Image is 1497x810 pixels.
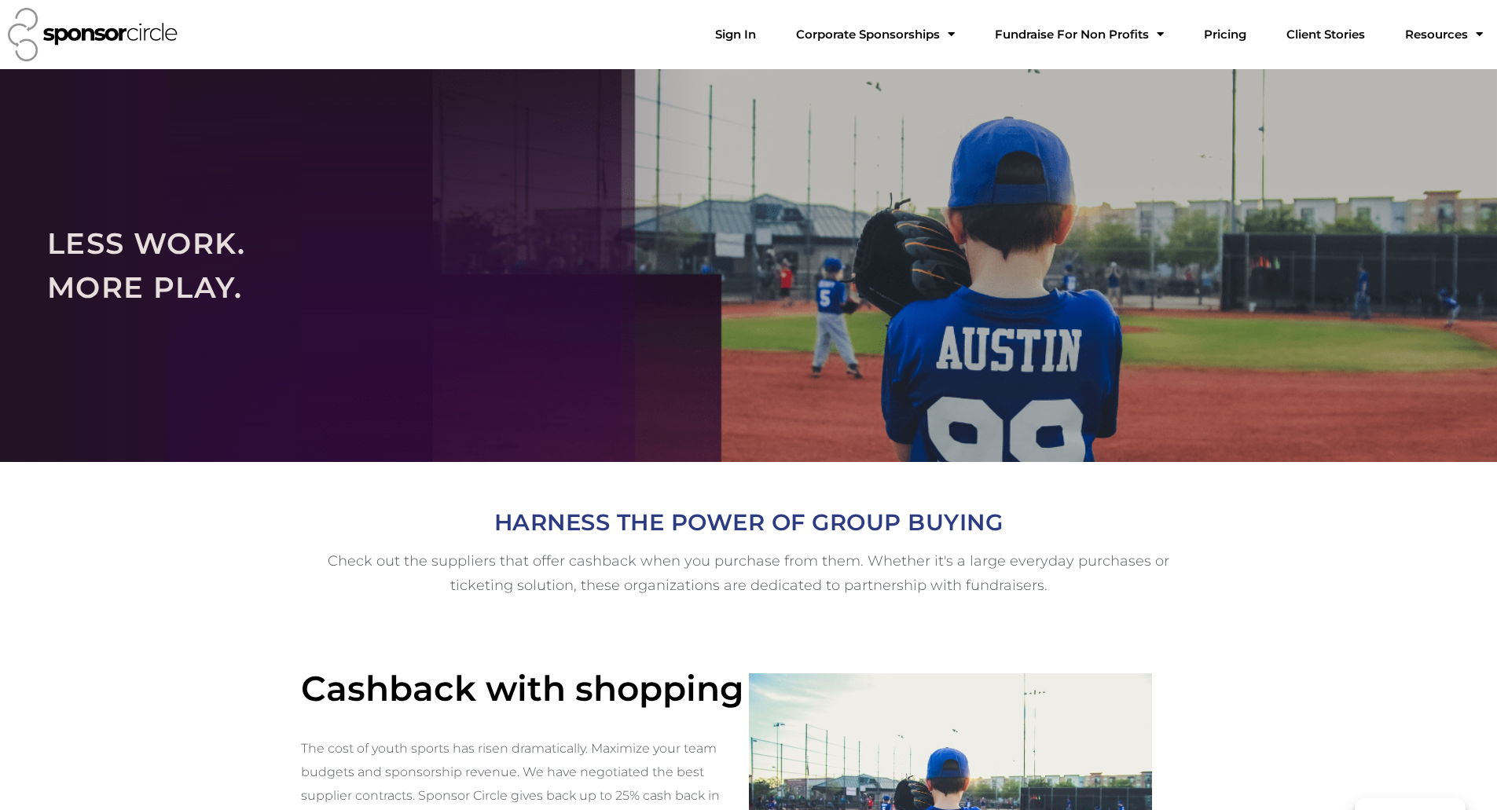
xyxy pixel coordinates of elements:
[982,19,1176,50] a: Fundraise For Non ProfitsMenu Toggle
[783,19,967,50] a: Corporate SponsorshipsMenu Toggle
[309,549,1189,597] h5: Check out the suppliers that offer cashback when you purchase from them. Whether it's a large eve...
[309,503,1189,541] h2: HARNESS THE POWER OF GROUP BUYING
[1191,19,1259,50] a: Pricing
[47,222,1450,309] h2: LESS WORK. MORE PLAY.
[301,668,749,709] h4: Cashback with shopping
[703,19,1495,50] nav: Menu
[1274,19,1378,50] a: Client Stories
[703,19,769,50] a: Sign In
[1392,19,1495,50] a: Resources
[8,8,178,61] img: Sponsor Circle logo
